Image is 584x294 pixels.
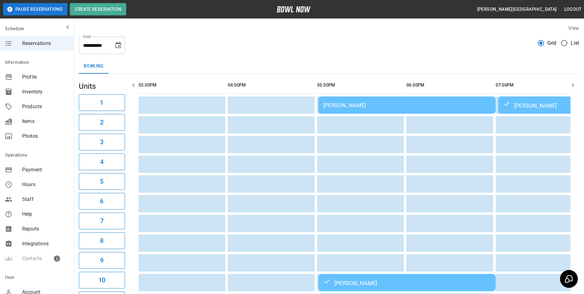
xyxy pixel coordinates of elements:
[22,181,69,188] span: Hours
[79,114,125,131] button: 2
[22,166,69,174] span: Payment
[503,101,581,109] div: [PERSON_NAME]
[22,210,69,218] span: Help
[323,279,491,286] div: [PERSON_NAME]
[22,240,69,247] span: Integrations
[79,59,579,74] div: inventory tabs
[547,39,557,47] span: Grid
[79,134,125,150] button: 3
[317,76,404,94] th: 05:00PM
[79,252,125,269] button: 9
[79,94,125,111] button: 1
[22,40,69,47] span: Reservations
[100,177,103,186] h6: 5
[22,103,69,110] span: Products
[100,157,103,167] h6: 4
[79,272,125,288] button: 10
[323,102,491,108] div: [PERSON_NAME]
[22,73,69,81] span: Profile
[22,225,69,233] span: Reports
[22,133,69,140] span: Photos
[475,4,559,15] button: [PERSON_NAME][GEOGRAPHIC_DATA]
[100,137,103,147] h6: 3
[99,275,105,285] h6: 10
[112,39,124,51] button: Choose date, selected date is Oct 3, 2025
[100,255,103,265] h6: 9
[100,98,103,108] h6: 1
[100,196,103,206] h6: 6
[100,117,103,127] h6: 2
[70,3,126,15] button: Create Reservation
[79,81,125,91] h5: Units
[22,118,69,125] span: Items
[562,4,584,15] button: Logout
[79,213,125,229] button: 7
[571,39,579,47] span: List
[406,76,493,94] th: 06:00PM
[277,6,311,12] img: logo
[79,153,125,170] button: 4
[79,232,125,249] button: 8
[22,196,69,203] span: Staff
[3,3,67,15] button: Pause Reservations
[22,88,69,96] span: Inventory
[79,59,109,74] button: Bowling
[139,76,225,94] th: 03:00PM
[100,236,103,246] h6: 8
[100,216,103,226] h6: 7
[568,25,579,31] label: View
[228,76,315,94] th: 04:00PM
[79,193,125,210] button: 6
[79,173,125,190] button: 5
